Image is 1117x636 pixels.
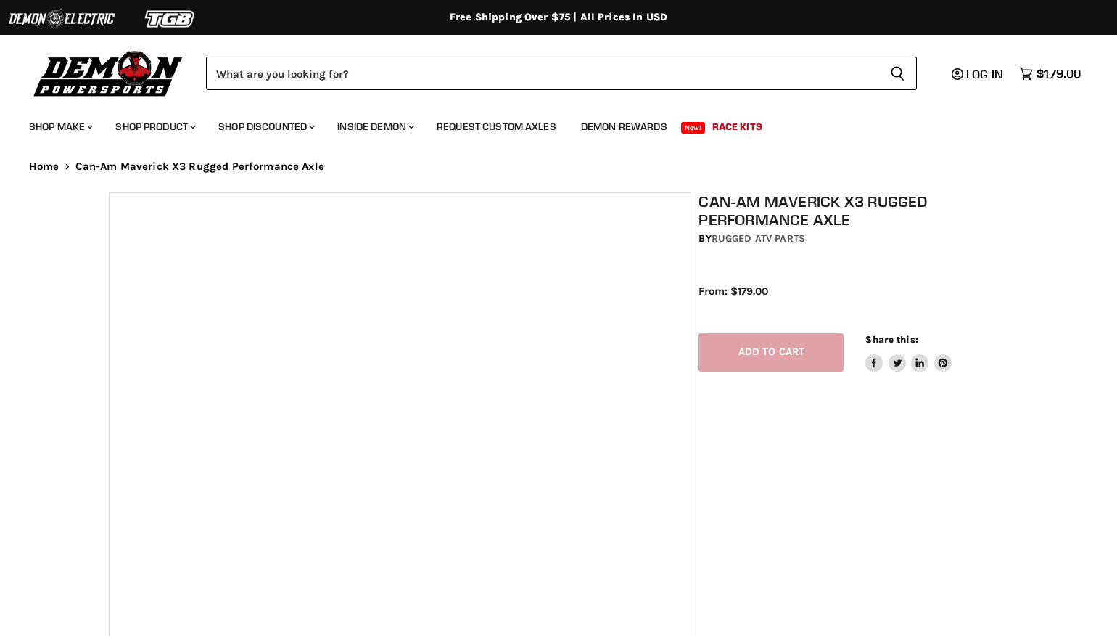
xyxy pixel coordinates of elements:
span: Can-Am Maverick X3 Rugged Performance Axle [75,160,324,173]
a: Shop Discounted [207,112,323,142]
input: Search [206,57,878,90]
img: Demon Powersports [29,47,188,99]
a: Shop Product [104,112,205,142]
form: Product [206,57,917,90]
div: by [698,231,1016,247]
a: Request Custom Axles [426,112,567,142]
a: Log in [945,68,1012,81]
span: New! [681,122,706,134]
span: From: $179.00 [698,285,768,298]
span: $179.00 [1036,67,1081,81]
span: Share this: [865,334,918,345]
h1: Can-Am Maverick X3 Rugged Performance Axle [698,192,1016,229]
a: $179.00 [1012,63,1088,84]
a: Inside Demon [326,112,423,142]
img: TGB Logo 2 [116,5,225,33]
span: Log in [966,67,1003,81]
a: Demon Rewards [570,112,678,142]
button: Search [878,57,917,90]
ul: Main menu [18,106,1077,142]
a: Home [29,160,59,173]
a: Rugged ATV Parts [712,232,805,245]
a: Shop Make [18,112,102,142]
a: Race Kits [701,112,773,142]
aside: Share this: [865,333,952,372]
img: Demon Electric Logo 2 [7,5,116,33]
